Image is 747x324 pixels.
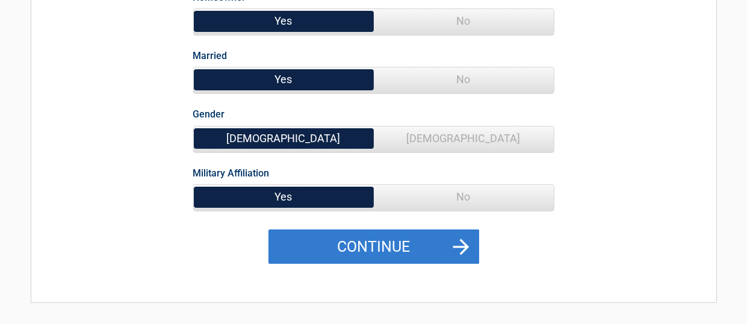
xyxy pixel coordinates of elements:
[194,9,374,33] span: Yes
[374,67,554,92] span: No
[194,185,374,209] span: Yes
[374,185,554,209] span: No
[194,67,374,92] span: Yes
[193,106,225,122] label: Gender
[374,126,554,151] span: [DEMOGRAPHIC_DATA]
[193,165,270,181] label: Military Affiliation
[374,9,554,33] span: No
[193,48,228,64] label: Married
[268,229,479,264] button: Continue
[194,126,374,151] span: [DEMOGRAPHIC_DATA]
